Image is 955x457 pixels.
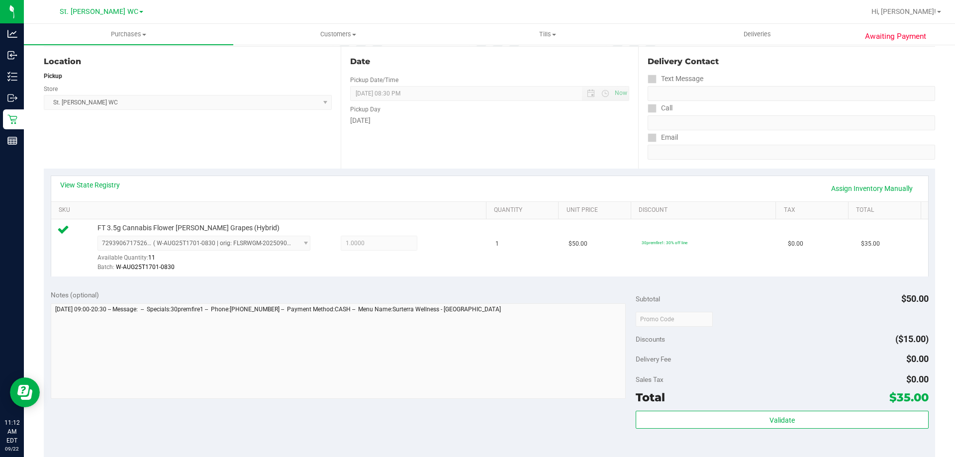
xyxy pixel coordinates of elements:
input: Format: (999) 999-9999 [648,115,935,130]
div: [DATE] [350,115,629,126]
a: Quantity [494,206,555,214]
div: Location [44,56,332,68]
a: Assign Inventory Manually [825,180,919,197]
inline-svg: Outbound [7,93,17,103]
a: Total [856,206,917,214]
span: $0.00 [906,354,929,364]
span: FT 3.5g Cannabis Flower [PERSON_NAME] Grapes (Hybrid) [97,223,280,233]
a: SKU [59,206,482,214]
inline-svg: Reports [7,136,17,146]
div: Available Quantity: [97,251,321,270]
div: Delivery Contact [648,56,935,68]
span: 11 [148,254,155,261]
strong: Pickup [44,73,62,80]
a: Customers [233,24,443,45]
span: $50.00 [569,239,587,249]
a: Unit Price [567,206,627,214]
label: Text Message [648,72,703,86]
span: Sales Tax [636,375,664,383]
span: Awaiting Payment [865,31,926,42]
span: Notes (optional) [51,291,99,299]
span: Batch: [97,264,114,271]
input: Promo Code [636,312,713,327]
span: Purchases [24,30,233,39]
span: $0.00 [906,374,929,384]
a: Discount [639,206,772,214]
span: $35.00 [861,239,880,249]
span: $0.00 [788,239,803,249]
label: Email [648,130,678,145]
div: Date [350,56,629,68]
inline-svg: Analytics [7,29,17,39]
span: 1 [495,239,499,249]
span: Hi, [PERSON_NAME]! [871,7,936,15]
label: Pickup Day [350,105,381,114]
span: Validate [769,416,795,424]
span: St. [PERSON_NAME] WC [60,7,138,16]
span: ($15.00) [895,334,929,344]
label: Pickup Date/Time [350,76,398,85]
label: Call [648,101,672,115]
span: Delivery Fee [636,355,671,363]
p: 11:12 AM EDT [4,418,19,445]
span: 30premfire1: 30% off line [642,240,687,245]
span: W-AUG25T1701-0830 [116,264,175,271]
a: Purchases [24,24,233,45]
input: Format: (999) 999-9999 [648,86,935,101]
inline-svg: Inbound [7,50,17,60]
span: Deliveries [730,30,784,39]
a: View State Registry [60,180,120,190]
label: Store [44,85,58,93]
span: $50.00 [901,293,929,304]
inline-svg: Inventory [7,72,17,82]
button: Validate [636,411,928,429]
span: Customers [234,30,442,39]
inline-svg: Retail [7,114,17,124]
iframe: Resource center [10,377,40,407]
span: Subtotal [636,295,660,303]
a: Tax [784,206,845,214]
span: Discounts [636,330,665,348]
p: 09/22 [4,445,19,453]
span: $35.00 [889,390,929,404]
a: Deliveries [653,24,862,45]
span: Total [636,390,665,404]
